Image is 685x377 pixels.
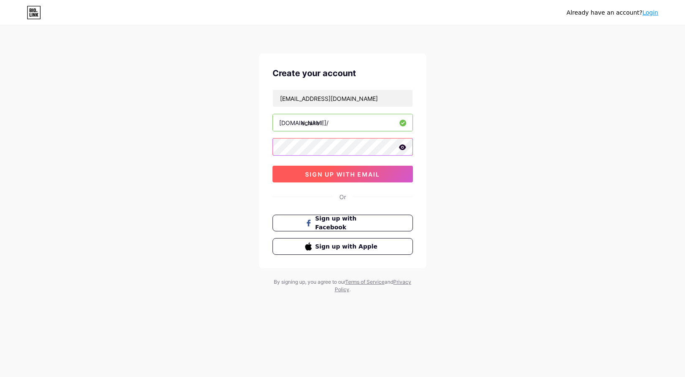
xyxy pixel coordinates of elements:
[272,278,414,293] div: By signing up, you agree to our and .
[279,118,328,127] div: [DOMAIN_NAME]/
[305,171,380,178] span: sign up with email
[345,279,385,285] a: Terms of Service
[273,114,413,131] input: username
[642,9,658,16] a: Login
[339,192,346,201] div: Or
[272,166,413,182] button: sign up with email
[315,242,380,251] span: Sign up with Apple
[567,8,658,17] div: Already have an account?
[273,90,413,107] input: Email
[315,214,380,232] span: Sign up with Facebook
[272,238,413,255] button: Sign up with Apple
[272,67,413,80] div: Create your account
[272,215,413,231] button: Sign up with Facebook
